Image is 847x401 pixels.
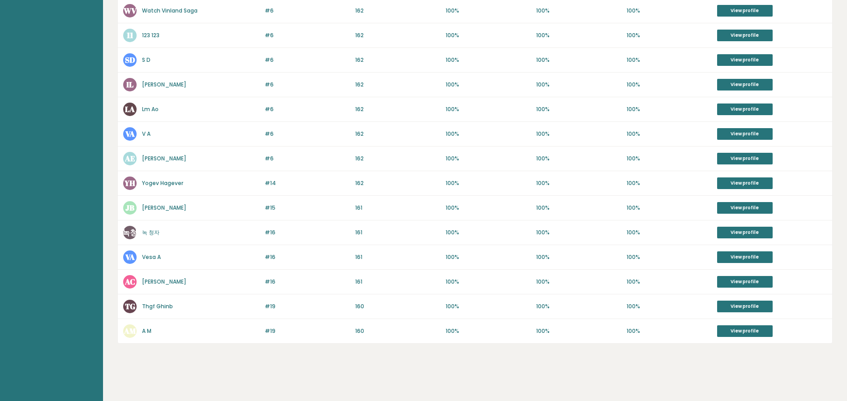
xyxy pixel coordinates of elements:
p: #6 [265,56,350,64]
p: 162 [355,81,440,89]
text: IL [126,79,133,90]
p: 100% [536,327,621,335]
p: 161 [355,204,440,212]
text: JB [125,203,134,213]
p: #6 [265,130,350,138]
a: [PERSON_NAME] [142,81,186,88]
p: 100% [536,278,621,286]
a: View profile [717,276,773,288]
a: View profile [717,153,773,164]
text: TG [125,301,135,311]
a: [PERSON_NAME] [142,204,186,211]
p: 100% [446,7,531,15]
a: View profile [717,103,773,115]
a: [PERSON_NAME] [142,155,186,162]
a: V A [142,130,150,138]
p: 100% [627,278,712,286]
p: #15 [265,204,350,212]
a: Thgf Ghinb [142,302,173,310]
p: 100% [536,81,621,89]
p: 161 [355,253,440,261]
a: 123 123 [142,31,159,39]
p: 162 [355,56,440,64]
text: SD [125,55,135,65]
p: 162 [355,155,440,163]
p: #6 [265,155,350,163]
p: 100% [446,204,531,212]
p: #6 [265,31,350,39]
p: #16 [265,229,350,237]
text: YH [124,178,135,188]
p: #19 [265,302,350,310]
text: VA [125,129,135,139]
p: 162 [355,179,440,187]
p: 100% [446,327,531,335]
p: 100% [446,56,531,64]
a: View profile [717,325,773,337]
p: 100% [536,204,621,212]
a: View profile [717,5,773,17]
a: View profile [717,251,773,263]
p: 100% [627,179,712,187]
p: #16 [265,278,350,286]
p: #6 [265,7,350,15]
p: 100% [627,327,712,335]
p: 100% [446,229,531,237]
a: Lm Ao [142,105,159,113]
p: 100% [446,81,531,89]
text: WV [123,5,137,16]
p: 100% [536,302,621,310]
p: 100% [536,31,621,39]
a: View profile [717,128,773,140]
p: 100% [536,130,621,138]
p: 100% [627,105,712,113]
p: 162 [355,105,440,113]
p: 100% [536,179,621,187]
p: 100% [446,31,531,39]
a: View profile [717,30,773,41]
a: S D [142,56,150,64]
p: #6 [265,105,350,113]
p: 160 [355,302,440,310]
p: 100% [627,204,712,212]
text: VA [125,252,135,262]
a: View profile [717,301,773,312]
p: 100% [536,229,621,237]
p: 161 [355,229,440,237]
text: LA [125,104,135,114]
a: View profile [717,79,773,91]
p: 100% [536,105,621,113]
p: #16 [265,253,350,261]
p: 162 [355,130,440,138]
a: View profile [717,177,773,189]
p: #6 [265,81,350,89]
a: Vesa A [142,253,161,261]
p: 100% [627,253,712,261]
a: [PERSON_NAME] [142,278,186,285]
p: 100% [446,302,531,310]
a: View profile [717,54,773,66]
p: 100% [536,253,621,261]
p: #14 [265,179,350,187]
p: 100% [446,155,531,163]
a: View profile [717,227,773,238]
text: 녹청 [122,227,138,237]
p: 160 [355,327,440,335]
p: 100% [536,7,621,15]
p: 100% [446,179,531,187]
text: 11 [126,30,133,40]
p: 100% [627,302,712,310]
a: 녹 청자 [142,229,159,236]
p: 100% [627,31,712,39]
p: 100% [446,130,531,138]
p: 162 [355,31,440,39]
a: Yogev Hagever [142,179,183,187]
p: 100% [536,56,621,64]
p: 100% [446,253,531,261]
text: AC [125,276,135,287]
p: 161 [355,278,440,286]
p: 162 [355,7,440,15]
p: 100% [627,56,712,64]
p: 100% [627,7,712,15]
p: 100% [627,155,712,163]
